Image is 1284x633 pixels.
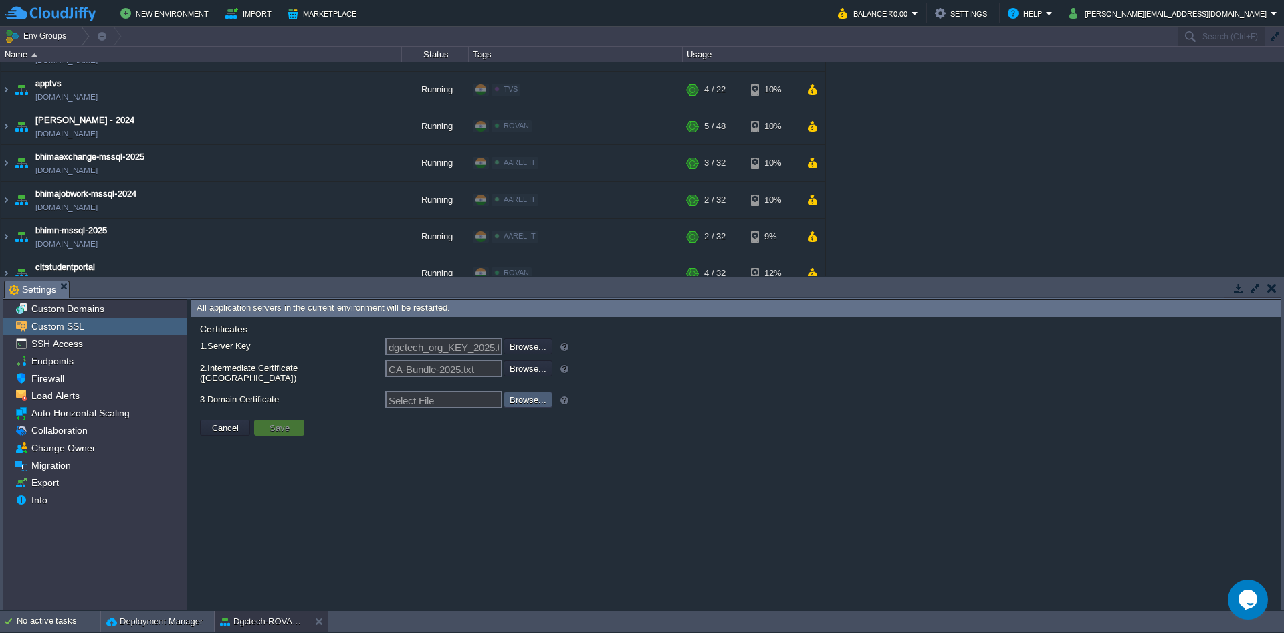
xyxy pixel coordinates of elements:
a: bhimn-mssql-2025 [35,224,107,237]
label: 1. [198,338,379,354]
span: AAREL IT [504,232,536,240]
img: AMDAwAAAACH5BAEAAAAALAAAAAABAAEAAAICRAEAOw== [12,255,31,291]
a: Custom Domains [29,303,106,315]
span: Server Key [207,341,251,351]
button: Marketplace [288,5,360,21]
div: Running [402,219,469,255]
button: Import [225,5,276,21]
div: All application servers in the current environment will be restarted. [191,300,1281,317]
a: [DOMAIN_NAME] [35,201,98,214]
div: 4 / 22 [704,72,726,108]
div: Usage [683,47,825,62]
label: 2. [198,360,379,386]
img: AMDAwAAAACH5BAEAAAAALAAAAAABAAEAAAICRAEAOw== [12,182,31,218]
img: AMDAwAAAACH5BAEAAAAALAAAAAABAAEAAAICRAEAOw== [1,182,11,218]
div: 3 / 32 [704,145,726,181]
span: Domain Certificate [207,394,279,404]
a: [DOMAIN_NAME] [35,274,98,287]
button: Dgctech-ROVAN-2024 [220,615,304,628]
button: [PERSON_NAME][EMAIL_ADDRESS][DOMAIN_NAME] [1069,5,1271,21]
img: AMDAwAAAACH5BAEAAAAALAAAAAABAAEAAAICRAEAOw== [12,219,31,255]
div: 2 / 32 [704,182,726,218]
a: Change Owner [29,442,98,454]
img: AMDAwAAAACH5BAEAAAAALAAAAAABAAEAAAICRAEAOw== [12,145,31,181]
a: Auto Horizontal Scaling [29,407,132,419]
a: Info [29,494,49,506]
a: Load Alerts [29,390,82,402]
div: Name [1,47,401,62]
button: Help [1008,5,1046,21]
a: [DOMAIN_NAME] [35,127,98,140]
a: bhimajobwork-mssql-2024 [35,187,136,201]
span: ROVAN [504,269,529,277]
div: Running [402,72,469,108]
span: Settings [9,281,56,298]
a: [DOMAIN_NAME] [35,90,98,104]
img: CloudJiffy [5,5,96,22]
img: AMDAwAAAACH5BAEAAAAALAAAAAABAAEAAAICRAEAOw== [1,255,11,291]
a: Export [29,477,61,489]
iframe: chat widget [1228,580,1271,620]
a: Migration [29,459,73,471]
button: Cancel [208,422,243,434]
span: AAREL IT [504,158,536,166]
a: [PERSON_NAME] - 2024 [35,114,134,127]
a: Custom SSL [29,320,86,332]
img: AMDAwAAAACH5BAEAAAAALAAAAAABAAEAAAICRAEAOw== [1,72,11,108]
a: SSH Access [29,338,85,350]
div: No active tasks [17,611,100,632]
button: Settings [935,5,991,21]
div: Running [402,255,469,291]
button: Balance ₹0.00 [838,5,912,21]
a: bhimaexchange-mssql-2025 [35,150,144,164]
label: 3. [198,391,379,408]
img: AMDAwAAAACH5BAEAAAAALAAAAAABAAEAAAICRAEAOw== [1,145,11,181]
img: AMDAwAAAACH5BAEAAAAALAAAAAABAAEAAAICRAEAOw== [1,219,11,255]
div: Status [403,47,468,62]
div: Running [402,145,469,181]
span: TVS [504,85,518,93]
a: Endpoints [29,355,76,367]
div: 5 / 48 [704,108,726,144]
button: Save [265,422,294,434]
div: 10% [751,182,794,218]
img: AMDAwAAAACH5BAEAAAAALAAAAAABAAEAAAICRAEAOw== [12,108,31,144]
a: Firewall [29,372,66,384]
div: 12% [751,255,794,291]
div: Running [402,108,469,144]
a: apptvs [35,77,62,90]
button: Deployment Manager [106,615,203,628]
a: [DOMAIN_NAME] [35,164,98,177]
a: citstudentportal [35,261,95,274]
div: Certificates [198,324,572,338]
div: 9% [751,219,794,255]
img: AMDAwAAAACH5BAEAAAAALAAAAAABAAEAAAICRAEAOw== [12,72,31,108]
div: 2 / 32 [704,219,726,255]
span: Intermediate Certificate ([GEOGRAPHIC_DATA]) [200,363,298,383]
div: Tags [469,47,682,62]
button: New Environment [120,5,213,21]
a: [DOMAIN_NAME] [35,237,98,251]
div: 4 / 32 [704,255,726,291]
a: Collaboration [29,424,90,436]
span: AAREL IT [504,195,536,203]
div: 10% [751,72,794,108]
div: Running [402,182,469,218]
